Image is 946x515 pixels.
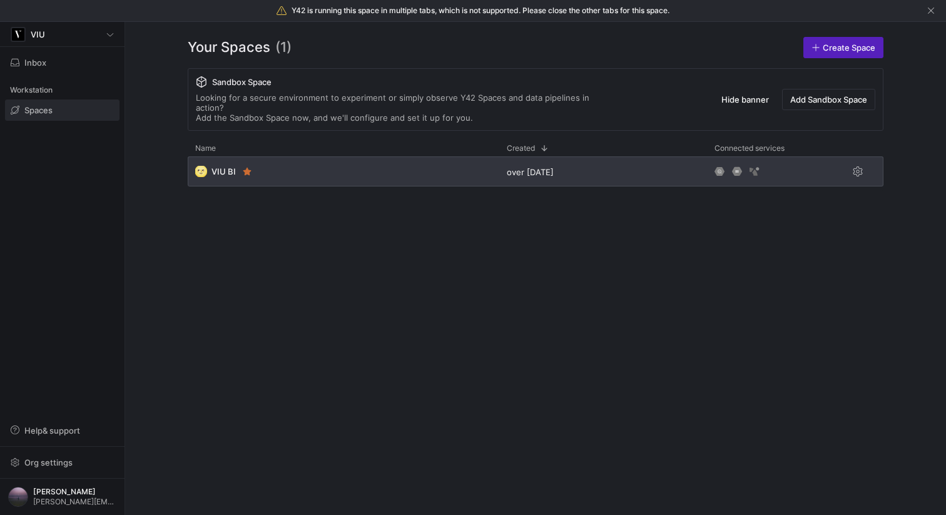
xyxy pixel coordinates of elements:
[5,420,120,441] button: Help& support
[195,166,206,177] span: 🌝
[24,105,53,115] span: Spaces
[803,37,883,58] a: Create Space
[507,144,535,153] span: Created
[31,29,45,39] span: VIU
[212,77,272,87] span: Sandbox Space
[24,426,80,436] span: Help & support
[8,487,28,507] img: https://storage.googleapis.com/y42-prod-data-exchange/images/VtGnwq41pAtzV0SzErAhijSx9Rgo16q39DKO...
[195,144,216,153] span: Name
[790,94,867,105] span: Add Sandbox Space
[823,43,875,53] span: Create Space
[715,144,785,153] span: Connected services
[5,52,120,73] button: Inbox
[507,167,554,177] span: over [DATE]
[5,459,120,469] a: Org settings
[12,28,24,41] img: https://storage.googleapis.com/y42-prod-data-exchange/images/zgRs6g8Sem6LtQCmmHzYBaaZ8bA8vNBoBzxR...
[5,452,120,473] button: Org settings
[5,484,120,510] button: https://storage.googleapis.com/y42-prod-data-exchange/images/VtGnwq41pAtzV0SzErAhijSx9Rgo16q39DKO...
[721,94,769,105] span: Hide banner
[211,166,236,176] span: VIU BI
[24,58,46,68] span: Inbox
[33,497,116,506] span: [PERSON_NAME][EMAIL_ADDRESS][DOMAIN_NAME]
[292,6,669,15] span: Y42 is running this space in multiple tabs, which is not supported. Please close the other tabs f...
[782,89,875,110] button: Add Sandbox Space
[188,156,883,191] div: Press SPACE to select this row.
[33,487,116,496] span: [PERSON_NAME]
[713,89,777,110] button: Hide banner
[188,37,270,58] span: Your Spaces
[5,81,120,99] div: Workstation
[24,457,73,467] span: Org settings
[196,93,615,123] div: Looking for a secure environment to experiment or simply observe Y42 Spaces and data pipelines in...
[275,37,292,58] span: (1)
[5,99,120,121] a: Spaces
